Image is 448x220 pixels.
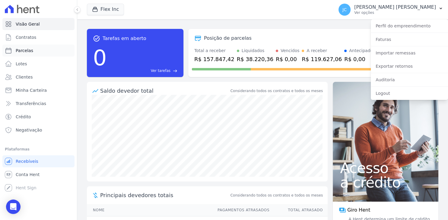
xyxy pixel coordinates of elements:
span: Minha Carteira [16,87,47,93]
div: R$ 157.847,42 [194,55,234,63]
span: Parcelas [16,48,33,54]
span: Visão Geral [16,21,40,27]
span: Recebíveis [16,158,38,164]
button: Flex Inc [87,4,124,15]
div: Total a receber [194,48,234,54]
span: a crédito [340,175,431,190]
button: JC [PERSON_NAME] [PERSON_NAME] Ver opções [334,1,448,18]
th: Nome [87,204,212,216]
div: R$ 38.220,36 [237,55,273,63]
a: Exportar retornos [371,61,448,72]
a: Visão Geral [2,18,75,30]
span: Clientes [16,74,33,80]
span: Conta Hent [16,172,40,178]
div: 0 [93,42,107,73]
a: Negativação [2,124,75,136]
a: Contratos [2,31,75,43]
div: Posição de parcelas [204,35,252,42]
span: Contratos [16,34,36,40]
th: Pagamentos Atrasados [212,204,270,216]
div: R$ 0,00 [344,55,373,63]
div: Considerando todos os contratos e todos os meses [230,88,323,94]
a: Recebíveis [2,155,75,167]
span: Giro Hent [347,206,370,214]
span: Tarefas em aberto [103,35,146,42]
a: Conta Hent [2,169,75,181]
span: Acesso [340,161,431,175]
a: Auditoria [371,74,448,85]
a: Ver tarefas east [109,68,177,73]
span: east [173,69,177,73]
a: Importar remessas [371,48,448,58]
span: Principais devedores totais [100,191,229,199]
div: Open Intercom Messenger [6,200,21,214]
a: Faturas [371,34,448,45]
div: Vencidos [281,48,299,54]
a: Parcelas [2,45,75,57]
a: Clientes [2,71,75,83]
a: Crédito [2,111,75,123]
p: Ver opções [354,10,436,15]
div: A receber [307,48,327,54]
span: Considerando todos os contratos e todos os meses [230,193,323,198]
p: [PERSON_NAME] [PERSON_NAME] [354,4,436,10]
div: R$ 0,00 [276,55,299,63]
div: R$ 119.627,06 [302,55,342,63]
span: Transferências [16,101,46,107]
div: Plataformas [5,146,72,153]
span: JC [342,8,347,12]
span: Negativação [16,127,42,133]
span: Ver tarefas [151,68,170,73]
span: Lotes [16,61,27,67]
div: Saldo devedor total [100,87,229,95]
th: Total Atrasado [270,204,328,216]
a: Transferências [2,98,75,110]
a: Perfil do empreendimento [371,20,448,31]
div: Antecipado [349,48,373,54]
a: Lotes [2,58,75,70]
a: Minha Carteira [2,84,75,96]
span: task_alt [93,35,100,42]
a: Logout [371,88,448,99]
div: Liquidados [242,48,265,54]
span: Crédito [16,114,31,120]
